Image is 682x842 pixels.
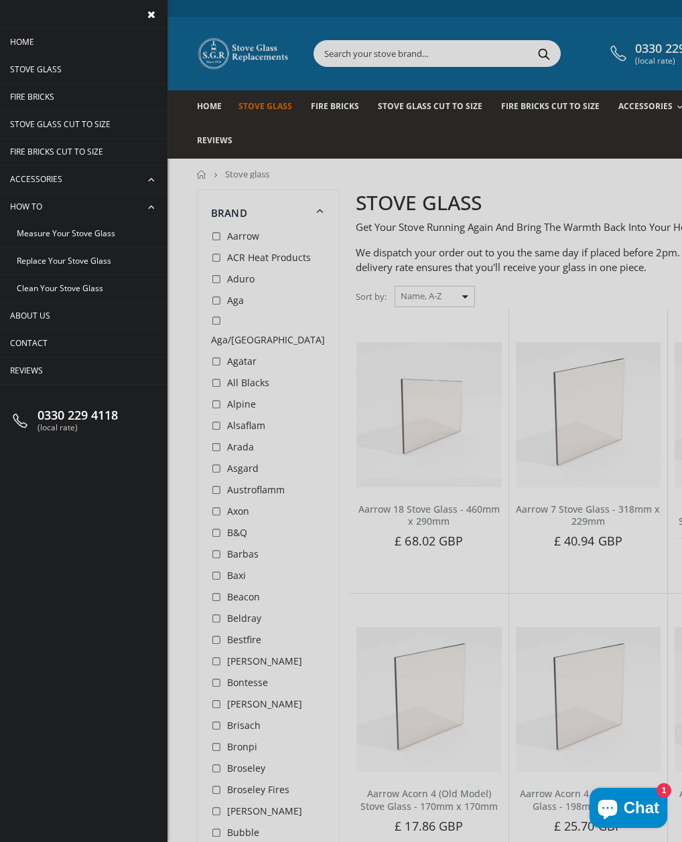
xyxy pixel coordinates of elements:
[10,337,48,349] span: Contact
[10,64,62,75] span: Stove Glass
[17,255,111,266] span: Replace Your Stove Glass
[10,310,50,321] span: About us
[17,282,103,294] span: Clean Your Stove Glass
[38,408,118,423] span: 0330 229 4118
[10,146,103,157] span: Fire Bricks Cut To Size
[17,228,115,239] span: Measure Your Stove Glass
[7,220,167,247] a: Measure Your Stove Glass
[10,118,111,130] span: Stove Glass Cut To Size
[10,201,42,212] span: How To
[7,248,167,274] a: Replace Your Stove Glass
[10,36,34,48] span: Home
[139,166,167,193] span: collapse
[10,173,62,185] span: Accessories
[10,365,43,376] span: Reviews
[139,193,167,220] span: expand
[38,423,118,432] span: (local rate)
[10,91,54,102] span: Fire Bricks
[586,788,671,831] inbox-online-store-chat: Shopify online store chat
[10,398,157,432] a: 0330 229 4118 (local rate)
[7,275,167,302] a: Clean Your Stove Glass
